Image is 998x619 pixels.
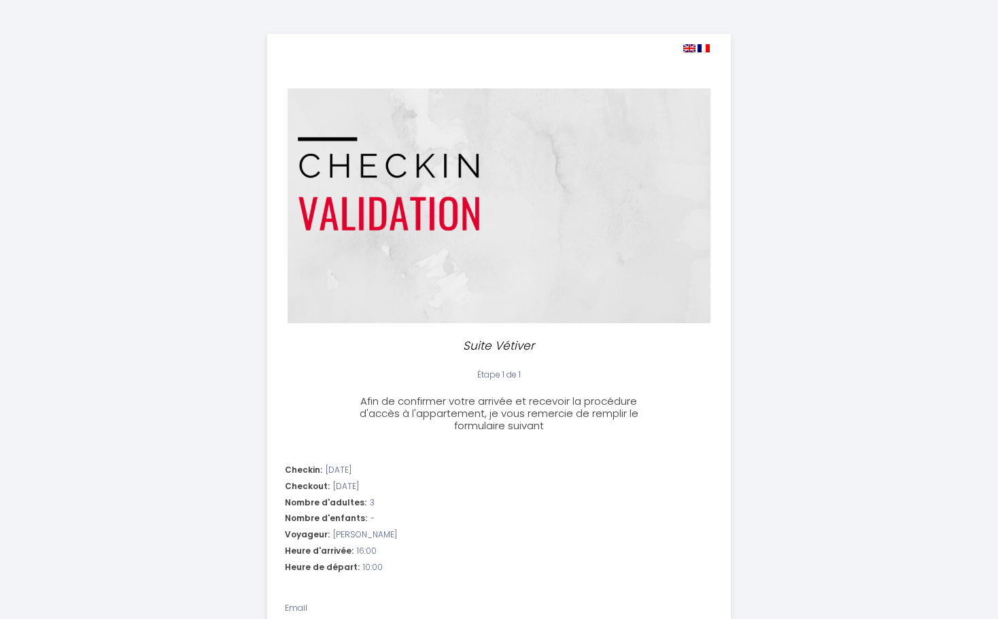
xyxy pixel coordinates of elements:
span: Voyageur: [285,529,330,541]
span: 16:00 [357,545,377,558]
img: fr.png [698,44,710,52]
span: - [371,512,375,525]
span: Checkout: [285,480,330,493]
span: Afin de confirmer votre arrivée et recevoir la procédure d'accès à l'appartement, je vous remerci... [360,394,638,433]
span: Heure d'arrivée: [285,545,354,558]
span: 3 [370,497,375,509]
span: [DATE] [326,464,351,477]
span: Heure de départ: [285,561,360,574]
span: Nombre d'adultes: [285,497,366,509]
span: Nombre d'enfants: [285,512,367,525]
span: Checkin: [285,464,322,477]
span: Étape 1 de 1 [477,369,521,380]
span: [DATE] [333,480,359,493]
img: en.png [683,44,695,52]
p: Suite Vétiver [354,337,644,355]
span: [PERSON_NAME] [333,529,397,541]
span: 10:00 [363,561,383,574]
label: Email [285,602,307,615]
